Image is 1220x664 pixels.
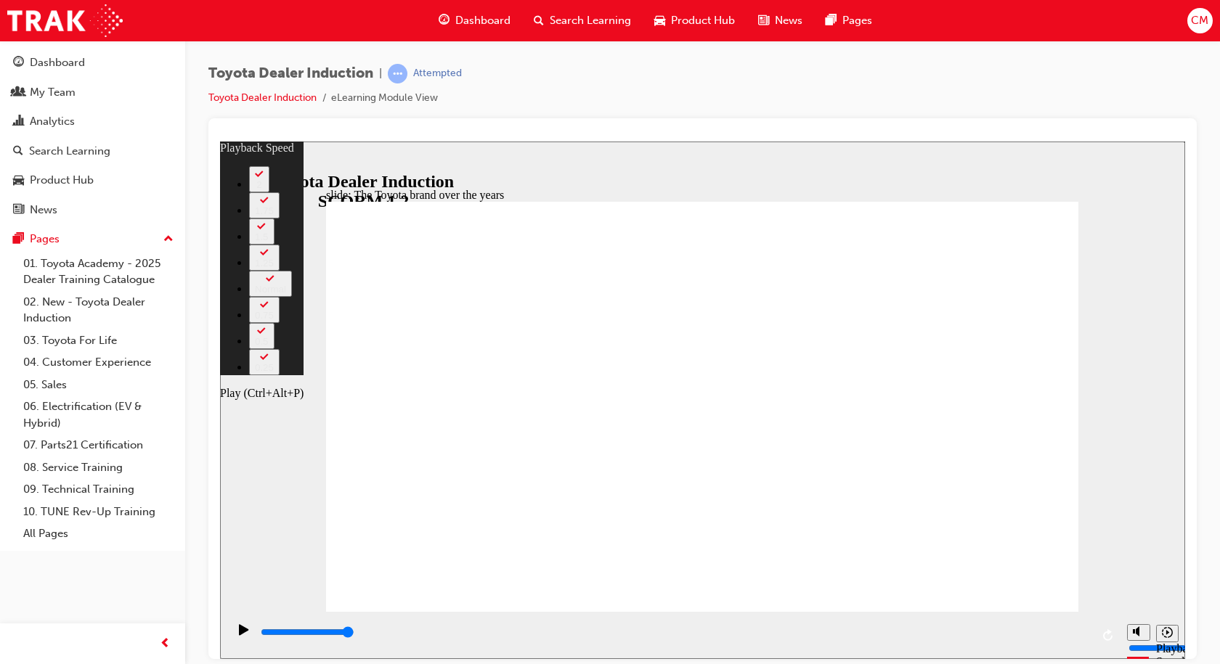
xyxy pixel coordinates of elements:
[30,84,76,101] div: My Team
[826,12,837,30] span: pages-icon
[842,12,872,29] span: Pages
[900,470,958,517] div: misc controls
[534,12,544,30] span: search-icon
[6,108,179,135] a: Analytics
[35,38,44,49] div: 2
[30,202,57,218] div: News
[936,501,958,527] div: Playback Speed
[17,253,179,291] a: 01. Toyota Academy - 2025 Dealer Training Catalogue
[17,291,179,329] a: 02. New - Toyota Dealer Induction
[13,233,24,246] span: pages-icon
[208,65,373,82] span: Toyota Dealer Induction
[17,395,179,434] a: 06. Electrification (EV & Hybrid)
[671,12,735,29] span: Product Hub
[550,12,631,29] span: Search Learning
[6,46,179,226] button: DashboardMy TeamAnalyticsSearch LearningProduct HubNews
[6,138,179,165] a: Search Learning
[17,501,179,523] a: 10. TUNE Rev-Up Training
[747,6,814,36] a: news-iconNews
[758,12,769,30] span: news-icon
[6,167,179,194] a: Product Hub
[6,226,179,253] button: Pages
[654,12,665,30] span: car-icon
[13,86,24,99] span: people-icon
[17,434,179,456] a: 07. Parts21 Certification
[413,67,462,81] div: Attempted
[29,143,110,160] div: Search Learning
[17,456,179,479] a: 08. Service Training
[522,6,643,36] a: search-iconSearch Learning
[388,64,407,83] span: learningRecordVerb_ATTEMPT-icon
[6,49,179,76] a: Dashboard
[13,145,23,158] span: search-icon
[29,25,49,51] button: 2
[30,231,60,247] div: Pages
[6,79,179,106] a: My Team
[878,483,900,505] button: Replay (Ctrl+Alt+R)
[908,501,1002,512] input: volume
[907,483,930,499] button: Mute (Ctrl+Alt+M)
[17,522,179,545] a: All Pages
[331,90,438,107] li: eLearning Module View
[13,204,24,217] span: news-icon
[455,12,511,29] span: Dashboard
[13,174,24,187] span: car-icon
[163,230,174,249] span: up-icon
[17,478,179,501] a: 09. Technical Training
[30,113,75,130] div: Analytics
[1191,12,1208,29] span: CM
[643,6,747,36] a: car-iconProduct Hub
[7,470,900,517] div: playback controls
[379,65,382,82] span: |
[6,197,179,224] a: News
[814,6,884,36] a: pages-iconPages
[1187,8,1213,33] button: CM
[427,6,522,36] a: guage-iconDashboard
[439,12,450,30] span: guage-icon
[13,115,24,128] span: chart-icon
[17,329,179,352] a: 03. Toyota For Life
[160,635,171,653] span: prev-icon
[30,172,94,189] div: Product Hub
[41,485,134,496] input: slide progress
[775,12,802,29] span: News
[7,482,32,507] button: Play (Ctrl+Alt+P)
[30,54,85,71] div: Dashboard
[7,4,123,37] img: Trak
[936,483,959,501] button: Playback speed
[13,57,24,70] span: guage-icon
[208,91,317,104] a: Toyota Dealer Induction
[17,374,179,396] a: 05. Sales
[17,351,179,374] a: 04. Customer Experience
